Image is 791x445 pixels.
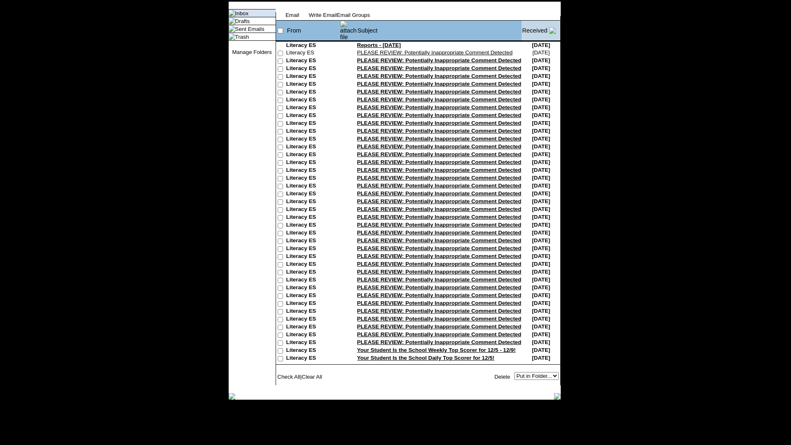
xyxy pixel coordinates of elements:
a: PLEASE REVIEW: Potentially Inappropriate Comment Detected [357,73,522,79]
img: arrow_down.gif [549,27,556,34]
nobr: [DATE] [532,347,550,353]
a: PLEASE REVIEW: Potentially Inappropriate Comment Detected [357,222,522,228]
td: Literacy ES [286,261,340,269]
a: PLEASE REVIEW: Potentially Inappropriate Comment Detected [357,175,522,181]
nobr: [DATE] [532,308,550,314]
a: From [287,27,301,34]
a: Your Student Is the School Weekly Top Scorer for 12/5 - 12/9! [357,347,516,353]
img: table_footer_left.gif [229,393,235,400]
a: PLEASE REVIEW: Potentially Inappropriate Comment Detected [357,300,522,306]
td: Literacy ES [286,245,340,253]
a: PLEASE REVIEW: Potentially Inappropriate Comment Detected [357,198,522,204]
a: PLEASE REVIEW: Potentially Inappropriate Comment Detected [357,323,522,330]
a: PLEASE REVIEW: Potentially Inappropriate Comment Detected [357,136,522,142]
nobr: [DATE] [532,167,550,173]
td: Literacy ES [286,159,340,167]
td: Literacy ES [286,292,340,300]
nobr: [DATE] [532,253,550,259]
nobr: [DATE] [532,183,550,189]
nobr: [DATE] [532,175,550,181]
nobr: [DATE] [532,143,550,150]
img: folder_icon_pick.gif [229,10,235,16]
a: Manage Folders [232,49,271,55]
a: Sent Emails [235,26,264,32]
td: Literacy ES [286,65,340,73]
img: folder_icon.gif [229,33,235,40]
img: folder_icon.gif [229,26,235,32]
a: PLEASE REVIEW: Potentially Inappropriate Comment Detected [357,292,522,298]
nobr: [DATE] [532,269,550,275]
td: Literacy ES [286,183,340,190]
nobr: [DATE] [532,120,550,126]
nobr: [DATE] [532,128,550,134]
a: PLEASE REVIEW: Potentially Inappropriate Comment Detected [357,214,522,220]
nobr: [DATE] [532,245,550,251]
td: Literacy ES [286,112,340,120]
a: Received [522,27,547,34]
nobr: [DATE] [532,331,550,337]
td: Literacy ES [286,331,340,339]
a: PLEASE REVIEW: Potentially Inappropriate Comment Detected [357,104,522,110]
nobr: [DATE] [532,65,550,71]
nobr: [DATE] [532,73,550,79]
img: black_spacer.gif [276,385,561,386]
td: Literacy ES [286,96,340,104]
nobr: [DATE] [532,300,550,306]
a: PLEASE REVIEW: Potentially Inappropriate Comment Detected [357,183,522,189]
a: Subject [358,27,378,34]
nobr: [DATE] [532,292,550,298]
nobr: [DATE] [532,96,550,103]
td: Literacy ES [286,222,340,230]
td: Literacy ES [286,49,340,57]
nobr: [DATE] [532,136,550,142]
nobr: [DATE] [532,230,550,236]
a: Your Student Is the School Daily Top Scorer for 12/5! [357,355,495,361]
td: Literacy ES [286,57,340,65]
a: PLEASE REVIEW: Potentially Inappropriate Comment Detected [357,159,522,165]
nobr: [DATE] [532,206,550,212]
a: PLEASE REVIEW: Potentially Inappropriate Comment Detected [357,284,522,290]
a: PLEASE REVIEW: Potentially Inappropriate Comment Detected [357,253,522,259]
td: Literacy ES [286,308,340,316]
nobr: [DATE] [532,237,550,244]
td: Literacy ES [286,284,340,292]
a: PLEASE REVIEW: Potentially Inappropriate Comment Detected [357,316,522,322]
a: PLEASE REVIEW: Potentially Inappropriate Comment Detected [357,308,522,314]
nobr: [DATE] [532,222,550,228]
a: Inbox [235,10,249,16]
td: Literacy ES [286,230,340,237]
td: Literacy ES [286,323,340,331]
nobr: [DATE] [532,89,550,95]
a: PLEASE REVIEW: Potentially Inappropriate Comment Detected [357,57,522,63]
img: folder_icon.gif [229,18,235,24]
a: PLEASE REVIEW: Potentially Inappropriate Comment Detected [357,276,522,283]
td: Literacy ES [286,355,340,363]
a: PLEASE REVIEW: Potentially Inappropriate Comment Detected [357,65,522,71]
img: table_footer_right.gif [554,393,561,400]
nobr: [DATE] [532,339,550,345]
td: Literacy ES [286,42,340,49]
a: PLEASE REVIEW: Potentially Inappropriate Comment Detected [357,143,522,150]
td: Literacy ES [286,81,340,89]
td: Literacy ES [286,253,340,261]
img: attach file [340,21,357,40]
nobr: [DATE] [532,276,550,283]
a: PLEASE REVIEW: Potentially Inappropriate Comment Detected [357,128,522,134]
nobr: [DATE] [532,49,550,56]
a: PLEASE REVIEW: Potentially Inappropriate Comment Detected [357,81,522,87]
td: Literacy ES [286,128,340,136]
nobr: [DATE] [532,190,550,197]
td: Literacy ES [286,237,340,245]
a: PLEASE REVIEW: Potentially Inappropriate Comment Detected [357,112,522,118]
a: PLEASE REVIEW: Potentially Inappropriate Comment Detected [357,237,522,244]
td: Literacy ES [286,104,340,112]
td: Literacy ES [286,143,340,151]
a: Reports - [DATE] [357,42,401,48]
nobr: [DATE] [532,198,550,204]
a: Clear All [302,374,322,380]
nobr: [DATE] [532,104,550,110]
a: PLEASE REVIEW: Potentially Inappropriate Comment Detected [357,339,522,345]
td: Literacy ES [286,167,340,175]
nobr: [DATE] [532,355,550,361]
td: Literacy ES [286,151,340,159]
